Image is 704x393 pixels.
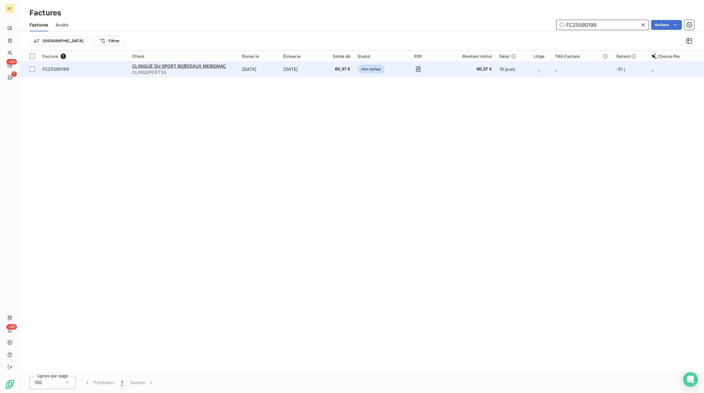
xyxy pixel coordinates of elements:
button: Filtrer [95,36,124,46]
span: _ [538,66,540,72]
div: Open Intercom Messenger [683,372,698,387]
div: TAG Facture [555,54,609,59]
button: [GEOGRAPHIC_DATA] [29,36,88,46]
span: CLINIQUE DU SPORT BORDEAUX MERIGNAC [132,63,226,69]
span: +99 [6,59,17,65]
span: 60,37 € [442,66,492,72]
span: non-échue [358,65,384,74]
div: Échue le [283,54,318,59]
div: Émise le [242,54,276,59]
button: 1 [118,376,127,389]
span: FC25090199 [42,66,69,72]
div: Retard [616,54,644,59]
div: Chorus Pro [652,54,700,59]
div: Statut [358,54,395,59]
td: [DATE] [238,62,280,77]
td: [DATE] [280,62,321,77]
span: _ [555,66,557,72]
div: Solde dû [325,54,350,59]
span: Factures [29,22,48,28]
span: 100 [35,379,42,386]
h3: Factures [29,7,61,18]
img: Logo LeanPay [5,379,15,389]
input: Rechercher [557,20,649,30]
div: Client [132,54,234,59]
span: -51 j [616,66,625,72]
div: NT [5,4,15,14]
span: 1 [121,379,123,386]
span: 1 [61,54,66,59]
span: 7 [11,71,17,77]
span: _ [652,66,654,72]
span: CLINQSPORT33 [132,69,234,75]
div: PDF [403,54,434,59]
span: 60,37 € [325,66,350,72]
td: 10 jours [496,62,527,77]
span: +99 [6,324,17,330]
span: Avoirs [56,22,68,28]
button: Actions [651,20,682,30]
div: Délai [499,54,523,59]
div: Litige [530,54,547,59]
div: Montant initial [442,54,492,59]
button: Suivant [127,376,158,389]
button: Précédent [81,376,118,389]
span: Facture [42,54,58,59]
